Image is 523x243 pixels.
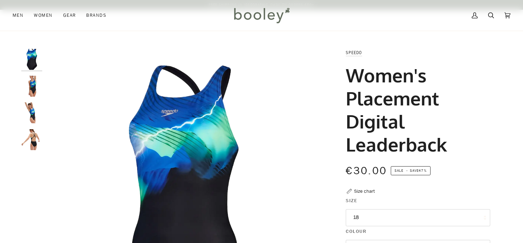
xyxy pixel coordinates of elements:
span: Sale [395,168,403,173]
span: Colour [346,228,366,235]
span: €30.00 [346,164,387,178]
div: Size chart [354,187,375,195]
span: 47% [419,168,426,173]
img: Speedo Women's Club Training Leaderback Black / Blue - Booley Galway [21,49,42,70]
img: Booley [231,5,292,25]
img: Speedo Women's Club Training Leaderback Black / Blue - Booley Galway [21,76,42,97]
img: Speedo Women's Club Training Leaderback Black / Blue - Booley Galway [21,129,42,150]
span: Men [13,12,23,19]
h1: Women's Placement Digital Leaderback [346,64,485,156]
span: Brands [86,12,106,19]
span: Gear [63,12,76,19]
span: Women [34,12,52,19]
span: Size [346,197,357,204]
a: Speedo [346,50,362,56]
button: 18 [346,209,490,226]
img: Speedo Women's Club Training Leaderback Black / Blue - Booley Galway [21,102,42,123]
em: • [404,168,410,173]
span: Save [391,166,431,175]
